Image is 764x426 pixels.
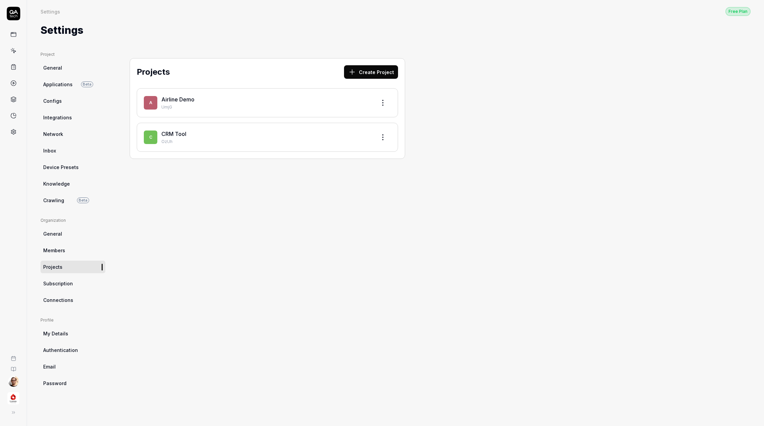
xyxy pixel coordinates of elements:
a: Documentation [3,361,24,372]
div: Project [41,51,105,57]
span: A [144,96,157,110]
a: ApplicationsBeta [41,78,105,91]
span: Applications [43,81,73,88]
span: Email [43,363,56,370]
div: Organization [41,217,105,223]
a: CrawlingBeta [41,194,105,207]
span: My Details [43,330,68,337]
span: Integrations [43,114,72,121]
div: Profile [41,317,105,323]
a: Knowledge [41,177,105,190]
span: Crawling [43,197,64,204]
a: My Details [41,327,105,340]
a: Authentication [41,344,105,356]
a: Members [41,244,105,257]
a: Book a call with us [3,350,24,361]
span: Knowledge [43,180,70,187]
a: Email [41,360,105,373]
a: Projects [41,261,105,273]
span: Device Presets [43,164,79,171]
a: General [41,228,105,240]
span: C [144,131,157,144]
span: General [43,64,62,71]
a: Airline Demo [161,96,194,103]
a: Subscription [41,277,105,290]
a: CRM Tool [161,131,186,137]
span: Configs [43,97,62,104]
a: Device Presets [41,161,105,173]
a: Network [41,128,105,140]
span: General [43,230,62,237]
span: Authentication [43,347,78,354]
div: Settings [41,8,60,15]
span: Connections [43,297,73,304]
button: Create Project [344,65,398,79]
img: Demo Org To Copy Logo [7,392,20,404]
span: Beta [81,81,93,87]
a: Inbox [41,144,105,157]
h1: Settings [41,23,83,38]
span: Beta [77,197,89,203]
a: Integrations [41,111,105,124]
span: Projects [43,263,62,270]
img: 704fe57e-bae9-4a0d-8bcb-c4203d9f0bb2.jpeg [8,376,19,387]
p: UmjG [161,104,371,110]
span: Subscription [43,280,73,287]
a: Connections [41,294,105,306]
a: General [41,62,105,74]
a: Configs [41,95,105,107]
a: Password [41,377,105,389]
button: Free Plan [726,7,750,16]
span: Password [43,380,67,387]
span: Inbox [43,147,56,154]
span: Network [43,131,63,138]
p: OzUh [161,139,371,145]
h2: Projects [137,66,170,78]
button: Demo Org To Copy Logo [3,387,24,406]
span: Members [43,247,65,254]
